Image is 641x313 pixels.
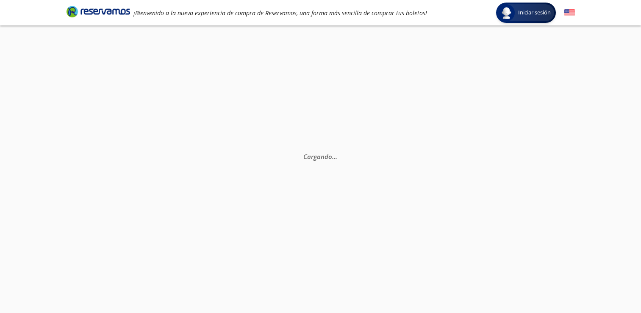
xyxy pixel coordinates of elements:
[564,8,575,18] button: English
[334,152,336,161] span: .
[303,152,337,161] em: Cargando
[332,152,334,161] span: .
[515,8,554,17] span: Iniciar sesión
[67,5,130,18] i: Brand Logo
[133,9,427,17] em: ¡Bienvenido a la nueva experiencia de compra de Reservamos, una forma más sencilla de comprar tus...
[67,5,130,20] a: Brand Logo
[336,152,337,161] span: .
